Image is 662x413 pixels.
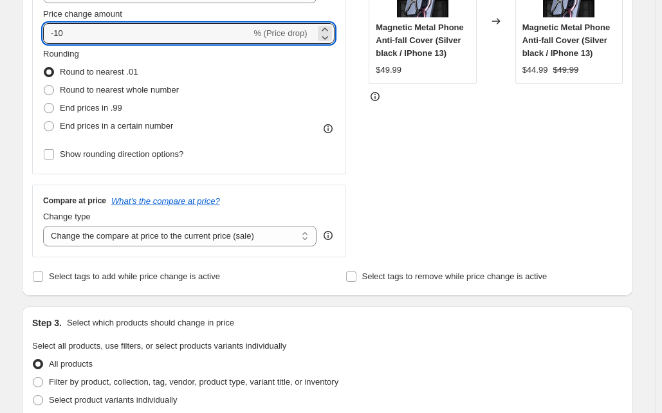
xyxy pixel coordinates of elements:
[553,64,578,77] strike: $49.99
[32,317,62,329] h2: Step 3.
[111,196,220,206] button: What's the compare at price?
[60,103,122,113] span: End prices in .99
[522,64,548,77] div: $44.99
[32,341,286,351] span: Select all products, use filters, or select products variants individually
[253,28,307,38] span: % (Price drop)
[49,377,338,387] span: Filter by product, collection, tag, vendor, product type, variant title, or inventory
[362,271,547,281] span: Select tags to remove while price change is active
[43,196,106,206] h3: Compare at price
[60,121,173,131] span: End prices in a certain number
[49,359,93,369] span: All products
[522,23,611,58] span: Magnetic Metal Phone Anti-fall Cover (Silver black / IPhone 13)
[60,67,138,77] span: Round to nearest .01
[43,9,122,19] span: Price change amount
[49,271,220,281] span: Select tags to add while price change is active
[376,64,401,77] div: $49.99
[43,49,79,59] span: Rounding
[43,23,251,44] input: -15
[67,317,234,329] p: Select which products should change in price
[376,23,464,58] span: Magnetic Metal Phone Anti-fall Cover (Silver black / IPhone 13)
[60,149,183,159] span: Show rounding direction options?
[60,85,179,95] span: Round to nearest whole number
[322,229,335,242] div: help
[43,212,91,221] span: Change type
[49,395,177,405] span: Select product variants individually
